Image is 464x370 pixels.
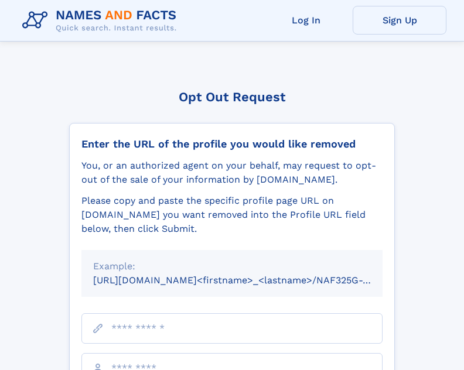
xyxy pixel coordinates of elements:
div: Please copy and paste the specific profile page URL on [DOMAIN_NAME] you want removed into the Pr... [81,194,383,236]
small: [URL][DOMAIN_NAME]<firstname>_<lastname>/NAF325G-xxxxxxxx [93,275,405,286]
a: Log In [259,6,353,35]
div: Example: [93,259,371,273]
div: You, or an authorized agent on your behalf, may request to opt-out of the sale of your informatio... [81,159,383,187]
div: Enter the URL of the profile you would like removed [81,138,383,150]
div: Opt Out Request [69,90,395,104]
img: Logo Names and Facts [18,5,186,36]
a: Sign Up [353,6,446,35]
